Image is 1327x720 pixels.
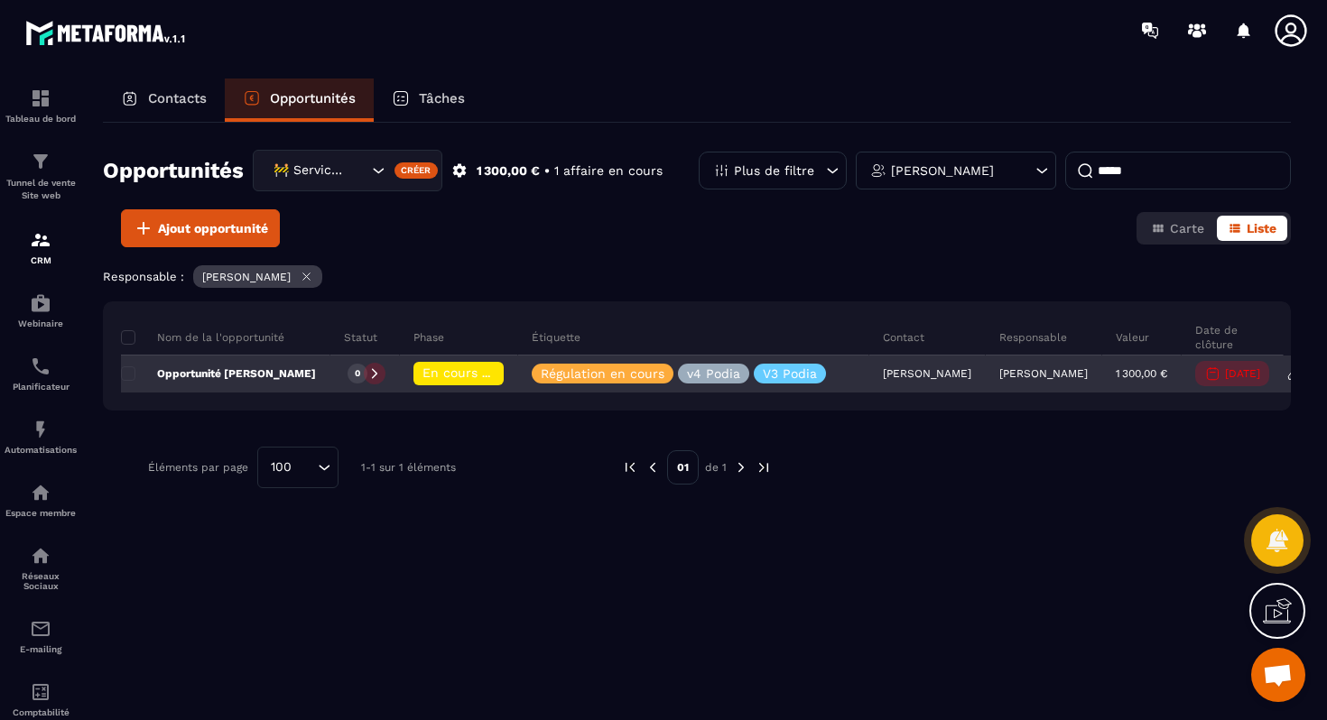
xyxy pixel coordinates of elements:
[158,219,268,237] span: Ajout opportunité
[1195,323,1269,352] p: Date de clôture
[30,229,51,251] img: formation
[148,90,207,106] p: Contacts
[5,342,77,405] a: schedulerschedulerPlanificateur
[394,162,439,179] div: Créer
[121,366,316,381] p: Opportunité [PERSON_NAME]
[103,152,244,189] h2: Opportunités
[30,681,51,703] img: accountant
[264,457,298,477] span: 100
[270,90,356,106] p: Opportunités
[225,78,374,122] a: Opportunités
[344,330,377,345] p: Statut
[253,150,442,191] div: Search for option
[5,468,77,531] a: automationsautomationsEspace membre
[5,707,77,717] p: Comptabilité
[1247,221,1276,235] span: Liste
[419,90,465,106] p: Tâches
[298,457,313,477] input: Search for option
[1225,367,1260,380] p: [DATE]
[121,330,284,345] p: Nom de la l'opportunité
[999,367,1088,380] p: [PERSON_NAME]
[667,450,699,485] p: 01
[477,162,540,180] p: 1 300,00 €
[733,459,749,475] img: next
[645,459,661,475] img: prev
[25,16,188,49] img: logo
[361,461,456,474] p: 1-1 sur 1 éléments
[5,255,77,265] p: CRM
[5,137,77,216] a: formationformationTunnel de vente Site web
[5,114,77,124] p: Tableau de bord
[5,571,77,591] p: Réseaux Sociaux
[413,330,444,345] p: Phase
[30,545,51,567] img: social-network
[5,74,77,137] a: formationformationTableau de bord
[374,78,483,122] a: Tâches
[5,531,77,605] a: social-networksocial-networkRéseaux Sociaux
[30,482,51,503] img: automations
[257,447,339,488] div: Search for option
[30,355,51,377] img: scheduler
[622,459,638,475] img: prev
[349,161,367,180] input: Search for option
[1116,367,1167,380] p: 1 300,00 €
[1170,221,1204,235] span: Carte
[5,644,77,654] p: E-mailing
[355,367,360,380] p: 0
[763,367,817,380] p: V3 Podia
[687,367,740,380] p: v4 Podia
[1140,216,1215,241] button: Carte
[999,330,1067,345] p: Responsable
[121,209,280,247] button: Ajout opportunité
[1251,648,1305,702] div: Ouvrir le chat
[30,292,51,314] img: automations
[1116,330,1149,345] p: Valeur
[544,162,550,180] p: •
[30,618,51,640] img: email
[5,382,77,392] p: Planificateur
[202,271,291,283] p: [PERSON_NAME]
[30,419,51,440] img: automations
[5,445,77,455] p: Automatisations
[5,318,77,328] p: Webinaire
[269,161,349,180] span: 🚧 Service Client
[422,365,587,380] span: En cours de régularisation
[5,508,77,518] p: Espace membre
[148,461,248,474] p: Éléments par page
[5,177,77,202] p: Tunnel de vente Site web
[1217,216,1287,241] button: Liste
[5,216,77,279] a: formationformationCRM
[756,459,772,475] img: next
[705,460,727,475] p: de 1
[541,367,664,380] p: Régulation en cours
[30,151,51,172] img: formation
[103,78,225,122] a: Contacts
[5,279,77,342] a: automationsautomationsWebinaire
[30,88,51,109] img: formation
[734,164,814,177] p: Plus de filtre
[5,405,77,468] a: automationsautomationsAutomatisations
[883,330,924,345] p: Contact
[103,270,184,283] p: Responsable :
[532,330,580,345] p: Étiquette
[891,164,994,177] p: [PERSON_NAME]
[5,605,77,668] a: emailemailE-mailing
[554,162,663,180] p: 1 affaire en cours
